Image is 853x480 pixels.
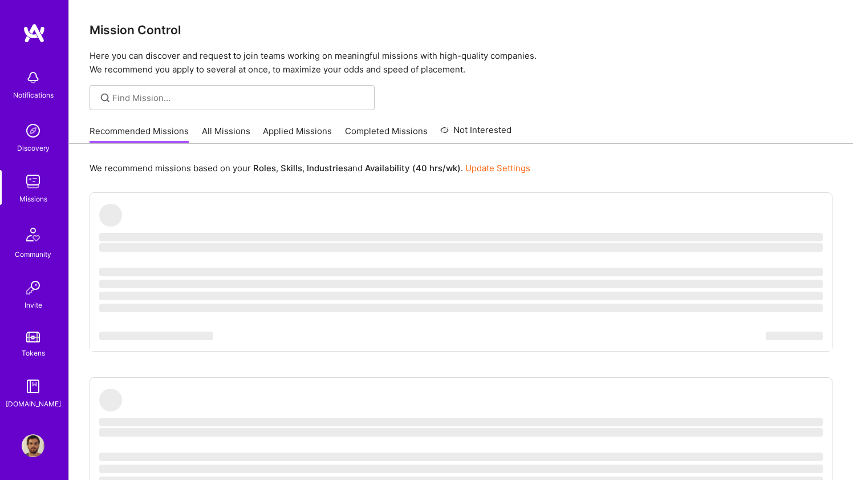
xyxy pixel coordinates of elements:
[253,163,276,174] b: Roles
[22,66,44,89] img: bell
[19,434,47,457] a: User Avatar
[22,276,44,299] img: Invite
[22,347,45,359] div: Tokens
[99,91,112,104] i: icon SearchGrey
[112,92,366,104] input: Find Mission...
[281,163,302,174] b: Skills
[90,125,189,144] a: Recommended Missions
[22,375,44,398] img: guide book
[263,125,332,144] a: Applied Missions
[440,123,511,144] a: Not Interested
[19,193,47,205] div: Missions
[22,434,44,457] img: User Avatar
[26,332,40,342] img: tokens
[6,398,61,410] div: [DOMAIN_NAME]
[22,170,44,193] img: teamwork
[90,23,832,37] h3: Mission Control
[90,49,832,76] p: Here you can discover and request to join teams working on meaningful missions with high-quality ...
[19,221,47,248] img: Community
[345,125,428,144] a: Completed Missions
[17,142,50,154] div: Discovery
[22,119,44,142] img: discovery
[307,163,348,174] b: Industries
[13,89,54,101] div: Notifications
[202,125,250,144] a: All Missions
[25,299,42,311] div: Invite
[23,23,46,43] img: logo
[15,248,51,260] div: Community
[365,163,461,174] b: Availability (40 hrs/wk)
[465,163,530,174] a: Update Settings
[90,162,530,174] p: We recommend missions based on your , , and .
